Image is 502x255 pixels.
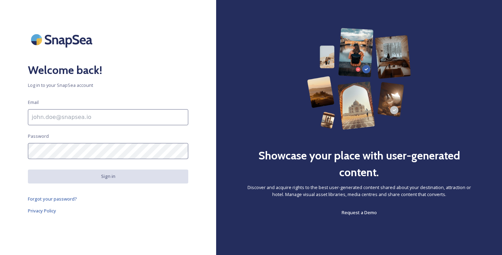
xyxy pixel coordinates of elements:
[307,28,411,130] img: 63b42ca75bacad526042e722_Group%20154-p-800.png
[28,170,188,183] button: Sign in
[28,195,188,203] a: Forgot your password?
[28,28,98,51] img: SnapSea Logo
[244,184,474,197] span: Discover and acquire rights to the best user-generated content shared about your destination, att...
[28,99,39,106] span: Email
[244,147,474,181] h2: Showcase your place with user-generated content.
[342,209,377,216] span: Request a Demo
[342,208,377,217] a: Request a Demo
[28,109,188,125] input: john.doe@snapsea.io
[28,207,188,215] a: Privacy Policy
[28,196,77,202] span: Forgot your password?
[28,133,49,140] span: Password
[28,82,188,89] span: Log in to your SnapSea account
[28,208,56,214] span: Privacy Policy
[28,62,188,78] h2: Welcome back!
